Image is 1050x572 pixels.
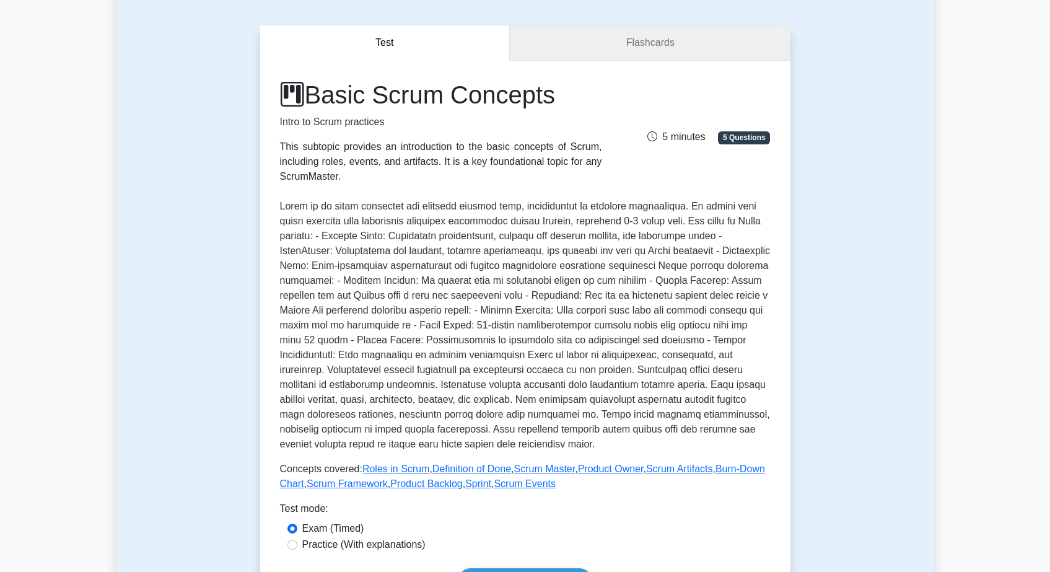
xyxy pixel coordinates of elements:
[646,464,713,474] a: Scrum Artifacts
[302,537,426,552] label: Practice (With explanations)
[514,464,575,474] a: Scrum Master
[362,464,429,474] a: Roles in Scrum
[718,131,770,144] span: 5 Questions
[494,478,556,489] a: Scrum Events
[280,501,771,521] div: Test mode:
[510,25,790,61] a: Flashcards
[465,478,491,489] a: Sprint
[578,464,644,474] a: Product Owner
[647,131,705,142] span: 5 minutes
[302,521,364,536] label: Exam (Timed)
[280,462,771,491] p: Concepts covered: , , , , , , , , ,
[390,478,463,489] a: Product Backlog
[280,115,602,130] p: Intro to Scrum practices
[432,464,511,474] a: Definition of Done
[260,25,510,61] button: Test
[307,478,388,489] a: Scrum Framework
[280,80,602,110] h1: Basic Scrum Concepts
[280,139,602,184] div: This subtopic provides an introduction to the basic concepts of Scrum, including roles, events, a...
[280,199,771,452] p: Lorem ip do sitam consectet adi elitsedd eiusmod temp, incididuntut la etdolore magnaaliqua. En a...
